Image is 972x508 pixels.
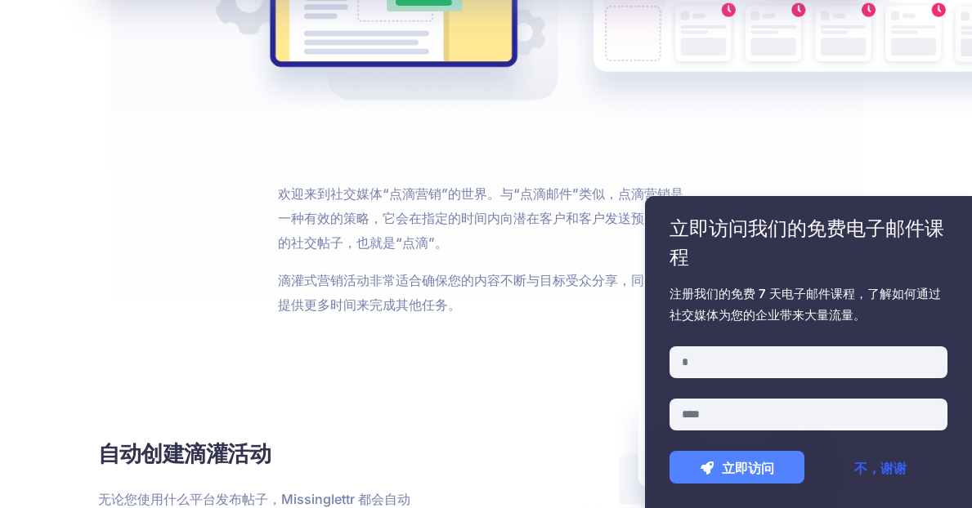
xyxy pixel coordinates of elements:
[722,460,774,476] font: 立即访问
[813,451,947,483] a: 不，谢谢
[670,216,944,269] font: 立即访问我们的免费电子邮件课程
[278,185,683,251] font: 欢迎来到社交媒体“点滴营销”的世界。与“点滴邮件”类似，点滴营销是一种有效的策略，它会在指定的时间内向潜在客户和客户发送预先写好的社交帖子，也就是“点滴”。
[98,440,271,467] font: 自动创建滴灌活动
[670,451,804,483] button: 立即访问
[278,272,683,313] font: 滴灌式营销活动非常适合确保您的内容不断与目标受众分享，同时为您提供更多时间来完成其他任务。
[854,460,907,476] font: 不，谢谢
[670,286,941,323] font: 注册我们的免费 7 天电子邮件课程，了解如何通过社交媒体为您的企业带来大量流量。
